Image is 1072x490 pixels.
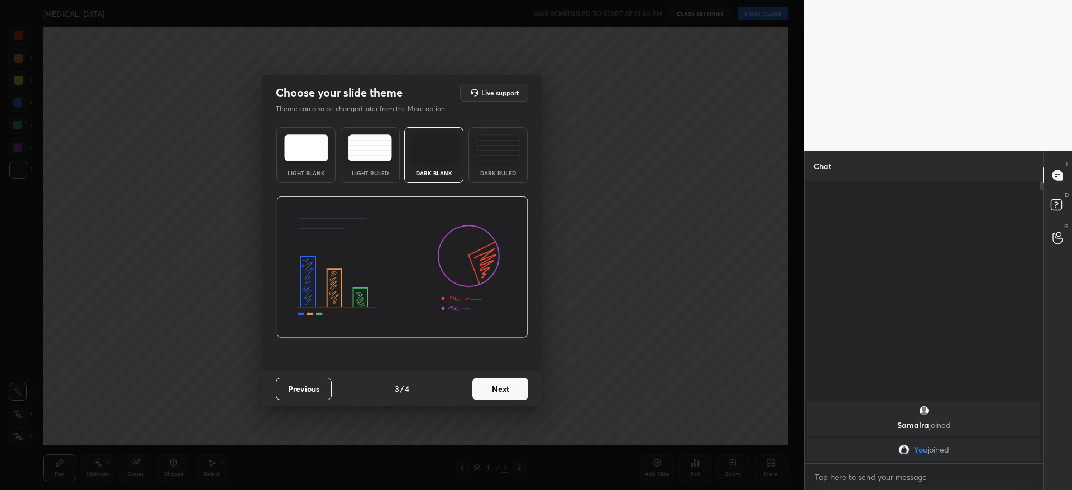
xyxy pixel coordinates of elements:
img: lightTheme.e5ed3b09.svg [284,134,328,161]
div: Dark Ruled [476,170,520,176]
h5: Live support [481,89,519,96]
img: 39815340dd53425cbc7980211086e2fd.jpg [898,444,910,455]
h4: 4 [405,383,409,395]
div: Dark Blank [411,170,456,176]
p: Samaira [814,421,1033,430]
div: Light Blank [284,170,328,176]
span: You [914,445,927,454]
button: Previous [276,378,332,400]
div: grid [805,398,1043,463]
p: G [1064,222,1069,230]
img: darkRuledTheme.de295e13.svg [476,134,520,161]
img: darkThemeBanner.d06ce4a2.svg [276,196,528,338]
span: joined [929,420,951,430]
p: Chat [805,151,840,181]
p: Theme can also be changed later from the More option [276,104,457,114]
button: Next [472,378,528,400]
img: lightRuledTheme.5fabf969.svg [348,134,392,161]
img: default.png [918,405,930,416]
div: Light Ruled [348,170,393,176]
p: T [1065,160,1069,168]
span: joined [927,445,949,454]
h4: / [400,383,404,395]
h4: 3 [395,383,399,395]
h2: Choose your slide theme [276,85,403,100]
img: darkTheme.f0cc69e5.svg [412,134,456,161]
p: D [1065,191,1069,199]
